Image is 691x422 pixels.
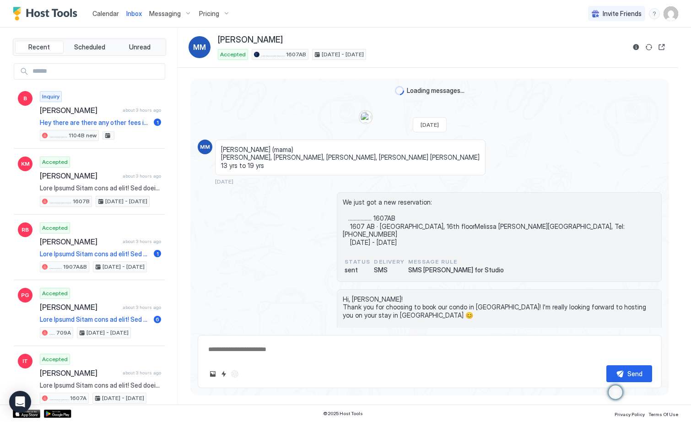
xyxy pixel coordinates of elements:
span: Accepted [42,355,68,363]
span: .... 709A [49,329,71,337]
div: Open Intercom Messenger [9,391,31,413]
span: Inquiry [42,92,59,101]
span: Accepted [42,289,68,298]
div: User profile [664,6,678,21]
div: tab-group [13,38,166,56]
span: about 3 hours ago [123,238,161,244]
span: [DATE] - [DATE] [102,394,144,402]
span: Hey there are there any other fees included in the price ? Resort or deposit? [40,119,150,127]
span: © 2025 Host Tools [323,411,363,417]
button: Scheduled [65,41,114,54]
span: B [23,94,27,103]
span: Terms Of Use [648,411,678,417]
span: Accepted [42,224,68,232]
span: [DATE] - [DATE] [322,50,364,59]
span: [DATE] [421,121,439,128]
span: about 3 hours ago [123,304,161,310]
button: Unread [115,41,164,54]
span: [PERSON_NAME] [218,35,283,45]
span: Invite Friends [603,10,642,18]
span: MM [193,42,206,53]
a: Privacy Policy [615,409,645,418]
span: ................. 1607AB [261,50,306,59]
span: PG [21,291,29,299]
span: IT [22,357,28,365]
button: Upload image [207,368,218,379]
span: 1 [157,250,159,257]
a: Inbox [126,9,142,18]
span: [PERSON_NAME] [40,237,119,246]
span: about 3 hours ago [123,107,161,113]
span: KM [21,160,30,168]
span: [PERSON_NAME] (mama) [PERSON_NAME], [PERSON_NAME], [PERSON_NAME], [PERSON_NAME] [PERSON_NAME] 13 ... [221,146,480,170]
span: sent [345,266,370,274]
a: Google Play Store [44,410,71,418]
span: ................ 1607B [49,197,90,206]
span: Recent [28,43,50,51]
span: about 3 hours ago [123,370,161,376]
span: status [345,258,370,266]
span: Lore Ipsumd Sitam cons ad elit! Sed doeiusm te Inc Utla Etdolo, 759 M Aliqu Enim, Admini Venia, Q... [40,315,150,324]
span: [DATE] - [DATE] [105,197,147,206]
span: ......... 1907A&B [49,263,87,271]
span: [PERSON_NAME] [40,106,119,115]
span: Inbox [126,10,142,17]
button: Recent [15,41,64,54]
span: Unread [129,43,151,51]
span: MM [200,143,210,151]
a: App Store [13,410,40,418]
span: Privacy Policy [615,411,645,417]
span: Accepted [220,50,246,59]
div: loading [395,86,404,95]
span: [DATE] - [DATE] [86,329,129,337]
span: We just got a new reservation: ................. 1607AB 1607 AB · [GEOGRAPHIC_DATA], 16th floorMe... [343,198,656,246]
span: Delivery [374,258,405,266]
span: Lore Ipsumd Sitam cons ad elit! Sed doeiusm te Inc Utla Etdolo, 759 M Aliqu Enim, Admini Venia, Q... [40,250,150,258]
span: [PERSON_NAME] [40,368,119,378]
span: Messaging [149,10,181,18]
span: [PERSON_NAME] [40,171,119,180]
button: Send [606,365,652,382]
span: Loading messages... [407,87,464,95]
span: [DATE] [215,178,233,185]
span: Scheduled [74,43,105,51]
button: Reservation information [631,42,642,53]
span: RB [22,226,29,234]
a: Terms Of Use [648,409,678,418]
span: Lore Ipsumd Sitam cons ad elit! Sed doeiusm te Inc Utla Etdolo, 759 M Aliqu Enim, Admini Venia, Q... [40,381,161,390]
a: Calendar [92,9,119,18]
span: SMS [PERSON_NAME] for Studio [408,266,504,274]
input: Input Field [29,64,165,79]
span: 6 [156,316,159,323]
span: .............. 1607A [49,394,86,402]
div: menu [649,8,660,19]
button: Sync reservation [643,42,654,53]
div: Send [627,369,642,379]
span: Message Rule [408,258,504,266]
span: Accepted [42,158,68,166]
a: Host Tools Logo [13,7,81,21]
span: Hi, [PERSON_NAME]! Thank you for choosing to book our condo in [GEOGRAPHIC_DATA]! I'm really look... [343,295,656,343]
button: Open reservation [656,42,667,53]
span: [PERSON_NAME] [40,303,119,312]
span: Pricing [199,10,219,18]
span: 1 [157,119,159,126]
span: SMS [374,266,405,274]
button: Quick reply [218,368,229,379]
span: ............. 1104B new [49,131,97,140]
span: [DATE] - [DATE] [103,263,145,271]
span: about 3 hours ago [123,173,161,179]
span: Lore Ipsumd Sitam cons ad elit! Sed doeiusm te Inc Utla Etdolo, 759 M Aliqu Enim, Admini Venia, Q... [40,184,161,192]
span: Calendar [92,10,119,17]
